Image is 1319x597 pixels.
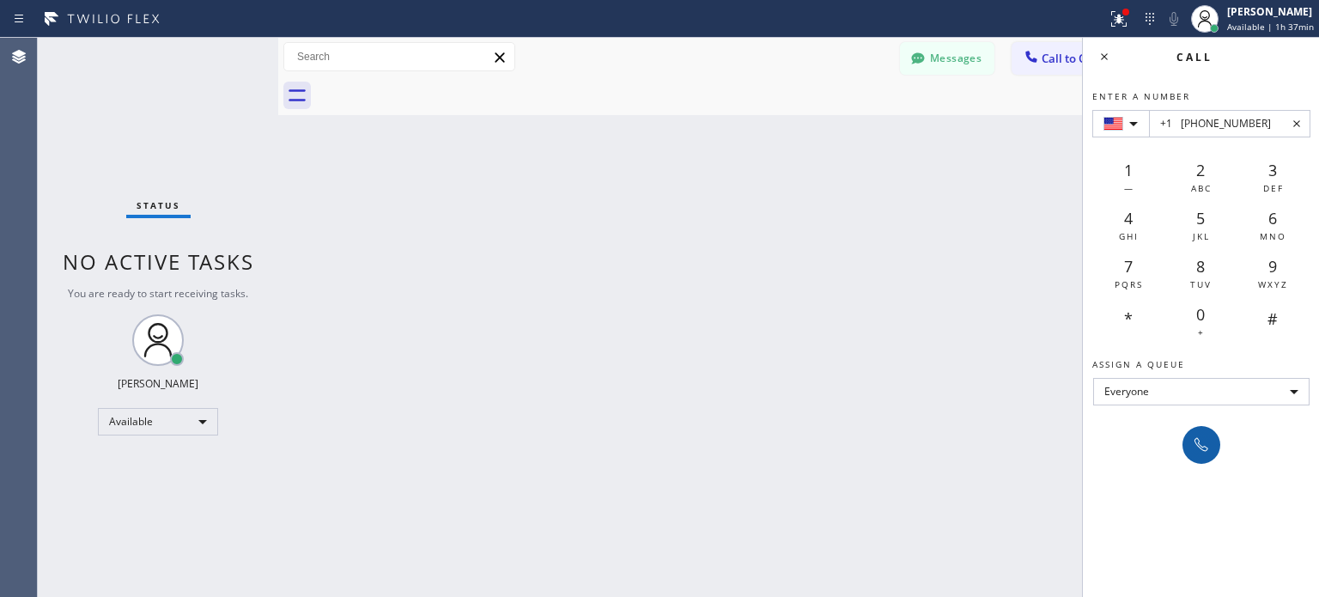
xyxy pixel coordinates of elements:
[1227,21,1314,33] span: Available | 1h 37min
[1119,230,1139,242] span: GHI
[1162,7,1186,31] button: Mute
[137,199,180,211] span: Status
[1093,378,1310,405] div: Everyone
[1268,208,1277,228] span: 6
[118,376,198,391] div: [PERSON_NAME]
[1267,308,1278,329] span: #
[1196,256,1205,277] span: 8
[1263,182,1284,194] span: DEF
[1190,278,1212,290] span: TUV
[1124,256,1133,277] span: 7
[1196,160,1205,180] span: 2
[1227,4,1314,19] div: [PERSON_NAME]
[1092,90,1190,102] span: Enter a number
[98,408,218,436] div: Available
[900,42,994,75] button: Messages
[1258,278,1288,290] span: WXYZ
[1012,42,1143,75] button: Call to Customer
[1196,208,1205,228] span: 5
[1092,358,1185,370] span: Assign a queue
[1124,160,1133,180] span: 1
[1042,51,1132,66] span: Call to Customer
[1191,182,1212,194] span: ABC
[1193,230,1210,242] span: JKL
[1124,208,1133,228] span: 4
[1196,304,1205,325] span: 0
[1260,230,1286,242] span: MNO
[1198,326,1205,338] span: +
[1176,50,1213,64] span: Call
[284,43,514,70] input: Search
[1268,256,1277,277] span: 9
[1268,160,1277,180] span: 3
[63,247,254,276] span: No active tasks
[1115,278,1143,290] span: PQRS
[68,286,248,301] span: You are ready to start receiving tasks.
[1124,182,1134,194] span: —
